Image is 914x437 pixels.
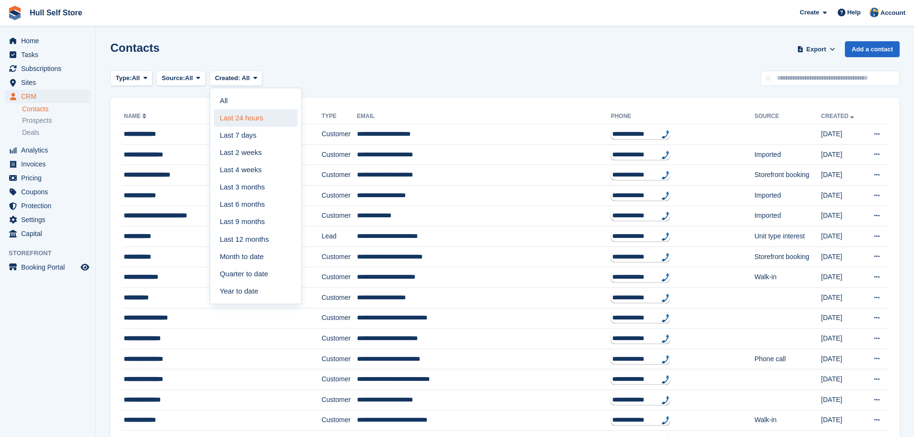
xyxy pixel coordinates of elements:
[185,73,193,83] span: All
[821,267,864,288] td: [DATE]
[821,287,864,308] td: [DATE]
[21,34,79,47] span: Home
[807,45,826,54] span: Export
[21,90,79,103] span: CRM
[21,260,79,274] span: Booking Portal
[321,109,357,124] th: Type
[821,113,856,119] a: Created
[214,144,297,161] a: Last 2 weeks
[21,143,79,157] span: Analytics
[845,41,900,57] a: Add a contact
[754,226,821,247] td: Unit type interest
[214,213,297,231] a: Last 9 months
[662,375,669,384] img: hfpfyWBK5wQHBAGPgDf9c6qAYOxxMAAAAASUVORK5CYII=
[21,157,79,171] span: Invoices
[662,334,669,343] img: hfpfyWBK5wQHBAGPgDf9c6qAYOxxMAAAAASUVORK5CYII=
[321,390,357,410] td: Customer
[821,226,864,247] td: [DATE]
[214,196,297,213] a: Last 6 months
[5,157,91,171] a: menu
[821,124,864,145] td: [DATE]
[754,349,821,369] td: Phone call
[821,247,864,267] td: [DATE]
[321,124,357,145] td: Customer
[321,410,357,431] td: Customer
[5,199,91,213] a: menu
[754,410,821,431] td: Walk-in
[321,349,357,369] td: Customer
[754,165,821,186] td: Storefront booking
[162,73,185,83] span: Source:
[821,329,864,349] td: [DATE]
[662,294,669,302] img: hfpfyWBK5wQHBAGPgDf9c6qAYOxxMAAAAASUVORK5CYII=
[754,206,821,226] td: Imported
[21,199,79,213] span: Protection
[754,247,821,267] td: Storefront booking
[22,116,91,126] a: Prospects
[321,185,357,206] td: Customer
[242,74,250,82] span: All
[214,248,297,265] a: Month to date
[21,227,79,240] span: Capital
[214,265,297,283] a: Quarter to date
[215,74,240,82] span: Created:
[22,105,91,114] a: Contacts
[124,113,148,119] a: Name
[22,128,91,138] a: Deals
[214,178,297,196] a: Last 3 months
[321,329,357,349] td: Customer
[821,206,864,226] td: [DATE]
[821,349,864,369] td: [DATE]
[22,128,39,137] span: Deals
[26,5,86,21] a: Hull Self Store
[357,109,611,124] th: Email
[662,314,669,322] img: hfpfyWBK5wQHBAGPgDf9c6qAYOxxMAAAAASUVORK5CYII=
[662,171,669,179] img: hfpfyWBK5wQHBAGPgDf9c6qAYOxxMAAAAASUVORK5CYII=
[21,76,79,89] span: Sites
[110,41,160,54] h1: Contacts
[821,390,864,410] td: [DATE]
[214,127,297,144] a: Last 7 days
[8,6,22,20] img: stora-icon-8386f47178a22dfd0bd8f6a31ec36ba5ce8667c1dd55bd0f319d3a0aa187defe.svg
[5,171,91,185] a: menu
[132,73,140,83] span: All
[821,369,864,390] td: [DATE]
[662,151,669,159] img: hfpfyWBK5wQHBAGPgDf9c6qAYOxxMAAAAASUVORK5CYII=
[821,308,864,329] td: [DATE]
[21,185,79,199] span: Coupons
[847,8,861,17] span: Help
[214,92,297,109] a: All
[321,226,357,247] td: Lead
[21,171,79,185] span: Pricing
[795,41,837,57] button: Export
[821,144,864,165] td: [DATE]
[110,71,153,86] button: Type: All
[214,161,297,178] a: Last 4 weeks
[214,283,297,300] a: Year to date
[21,213,79,226] span: Settings
[662,416,669,425] img: hfpfyWBK5wQHBAGPgDf9c6qAYOxxMAAAAASUVORK5CYII=
[5,90,91,103] a: menu
[5,227,91,240] a: menu
[662,355,669,364] img: hfpfyWBK5wQHBAGPgDf9c6qAYOxxMAAAAASUVORK5CYII=
[210,71,262,86] button: Created: All
[662,232,669,241] img: hfpfyWBK5wQHBAGPgDf9c6qAYOxxMAAAAASUVORK5CYII=
[754,109,821,124] th: Source
[156,71,206,86] button: Source: All
[214,109,297,127] a: Last 24 hours
[821,185,864,206] td: [DATE]
[79,261,91,273] a: Preview store
[5,185,91,199] a: menu
[5,34,91,47] a: menu
[21,62,79,75] span: Subscriptions
[321,247,357,267] td: Customer
[754,267,821,288] td: Walk-in
[662,253,669,261] img: hfpfyWBK5wQHBAGPgDf9c6qAYOxxMAAAAASUVORK5CYII=
[5,143,91,157] a: menu
[321,287,357,308] td: Customer
[5,62,91,75] a: menu
[321,308,357,329] td: Customer
[821,165,864,186] td: [DATE]
[22,116,52,125] span: Prospects
[662,130,669,139] img: hfpfyWBK5wQHBAGPgDf9c6qAYOxxMAAAAASUVORK5CYII=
